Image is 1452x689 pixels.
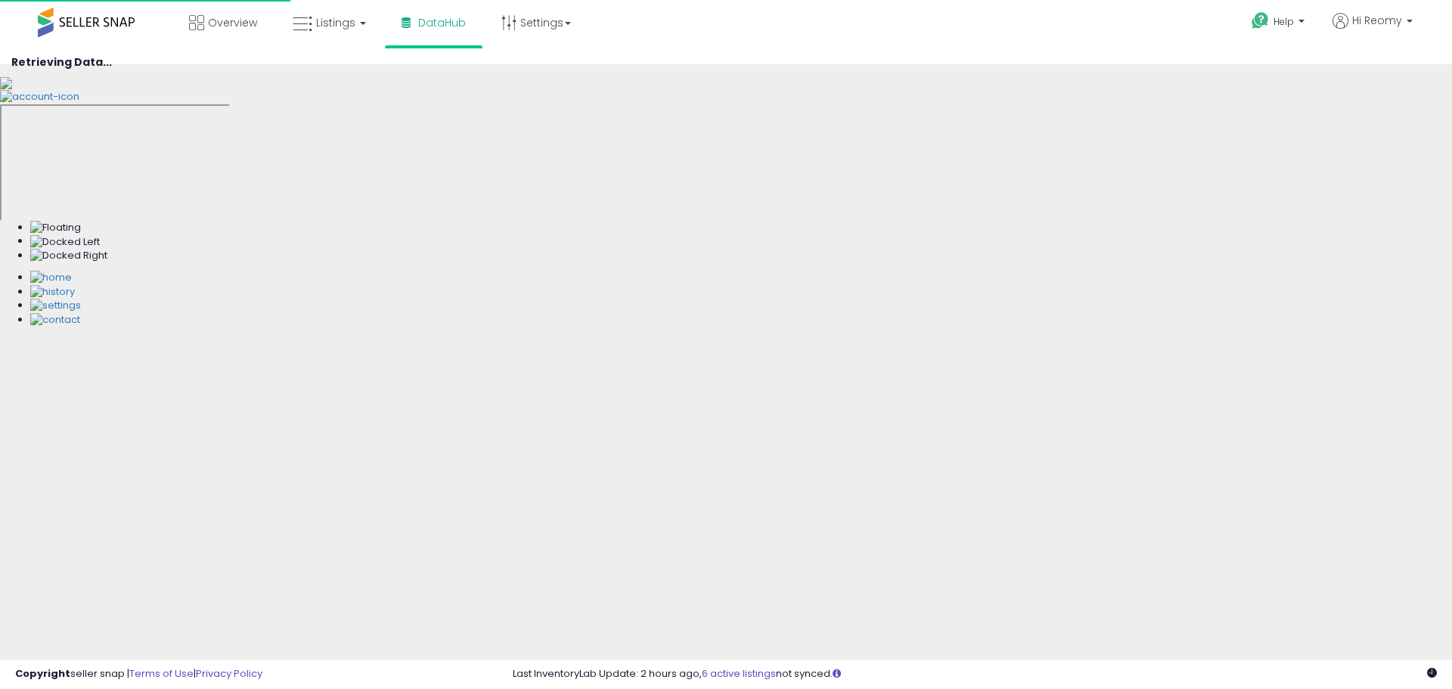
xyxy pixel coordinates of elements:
span: Listings [316,15,355,30]
img: Docked Right [30,249,107,263]
span: Overview [208,15,257,30]
h4: Retrieving Data... [11,57,1441,68]
img: Home [30,271,72,285]
span: Help [1274,15,1294,28]
img: Floating [30,221,81,235]
i: Get Help [1251,11,1270,30]
img: Settings [30,299,81,313]
span: DataHub [418,15,466,30]
span: Hi Reomy [1352,13,1402,28]
a: Hi Reomy [1333,13,1413,47]
img: History [30,285,75,299]
img: Contact [30,313,80,327]
img: Docked Left [30,235,100,250]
